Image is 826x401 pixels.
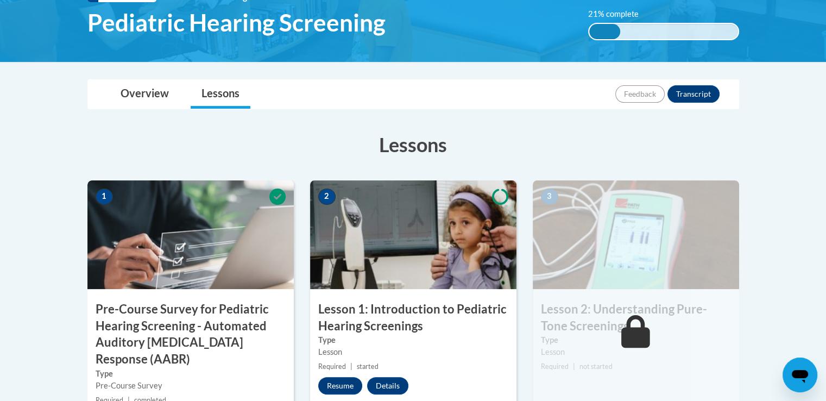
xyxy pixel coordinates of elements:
[533,301,739,335] h3: Lesson 2: Understanding Pure-Tone Screenings
[310,180,516,289] img: Course Image
[541,189,558,205] span: 3
[310,301,516,335] h3: Lesson 1: Introduction to Pediatric Hearing Screenings
[87,131,739,158] h3: Lessons
[87,301,294,368] h3: Pre-Course Survey for Pediatric Hearing Screening - Automated Auditory [MEDICAL_DATA] Response (A...
[541,362,569,371] span: Required
[533,180,739,289] img: Course Image
[541,334,731,346] label: Type
[783,358,817,392] iframe: Button to launch messaging window
[96,368,286,380] label: Type
[318,189,336,205] span: 2
[357,362,379,371] span: started
[87,8,386,37] span: Pediatric Hearing Screening
[191,80,250,109] a: Lessons
[667,85,720,103] button: Transcript
[588,8,651,20] label: 21% complete
[96,380,286,392] div: Pre-Course Survey
[318,377,362,394] button: Resume
[318,334,508,346] label: Type
[318,362,346,371] span: Required
[573,362,575,371] span: |
[615,85,665,103] button: Feedback
[96,189,113,205] span: 1
[367,377,408,394] button: Details
[318,346,508,358] div: Lesson
[541,346,731,358] div: Lesson
[350,362,352,371] span: |
[589,24,620,39] div: 21% complete
[87,180,294,289] img: Course Image
[110,80,180,109] a: Overview
[579,362,613,371] span: not started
